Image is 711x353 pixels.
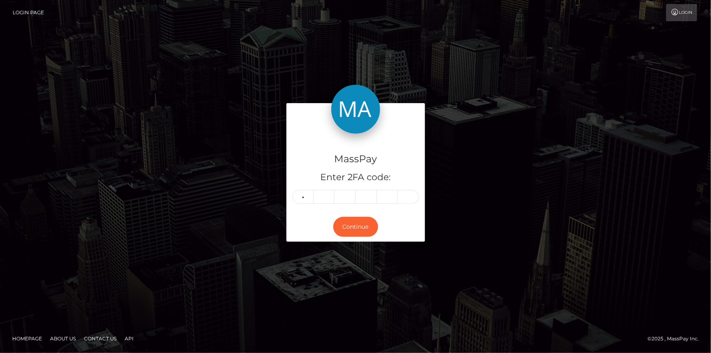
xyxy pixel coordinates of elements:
a: Homepage [9,332,45,345]
h5: Enter 2FA code: [293,171,419,184]
button: Continue [333,217,378,237]
a: About Us [47,332,79,345]
img: MassPay [331,85,380,134]
h4: MassPay [293,152,419,166]
a: Login Page [13,4,44,21]
div: © 2025 , MassPay Inc. [647,334,705,343]
a: Contact Us [81,332,120,345]
a: API [121,332,137,345]
a: Login [666,4,697,21]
